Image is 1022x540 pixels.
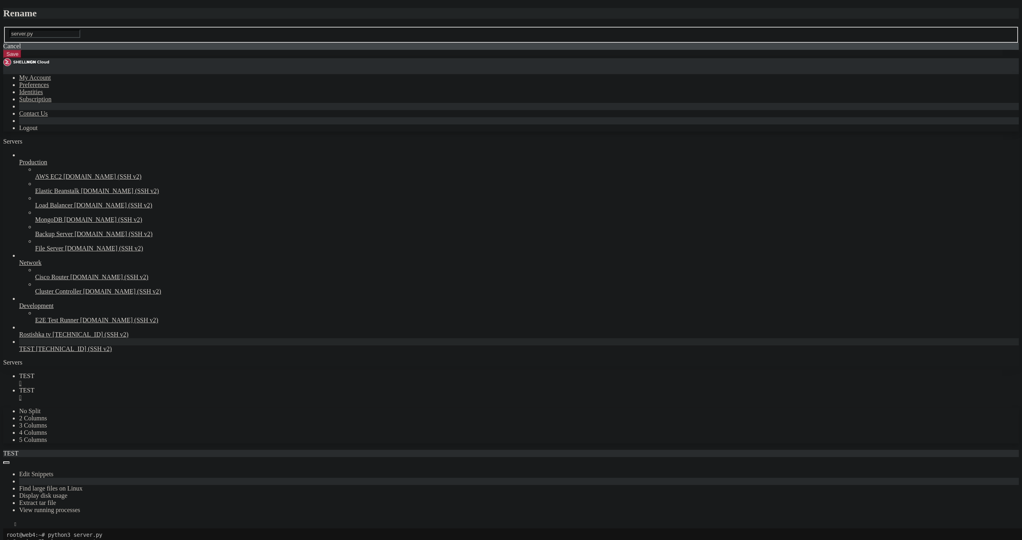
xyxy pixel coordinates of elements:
a: Load Balancer [DOMAIN_NAME] (SSH v2) [35,202,1019,209]
a: AWS EC2 [DOMAIN_NAME] (SSH v2) [35,173,1019,180]
span: Network [19,259,42,266]
span: TEST [19,345,34,352]
x-row: [TECHNICAL_ID] - - [[DATE] 21:22:18] "POST /chat HTTP/1.1" 200 - [3,182,917,189]
span: [TECHNICAL_ID] (SSH v2) [36,345,112,352]
x-row: * Serving Flask app 'server' [3,10,917,17]
a: Production [19,159,1019,166]
span: Press CTRL+C to quit [3,49,67,56]
x-row: [TECHNICAL_ID] - - [[DATE] 21:22:01] "POST /chat HTTP/1.1" 200 - [3,169,917,176]
li: Load Balancer [DOMAIN_NAME] (SSH v2) [35,195,1019,209]
x-row: [TECHNICAL_ID] - - [[DATE] 21:24:10] "OPTIONS /chat HTTP/1.1" 200 - [3,242,917,249]
span: [DOMAIN_NAME] (SSH v2) [75,231,153,237]
li: Elastic Beanstalk [DOMAIN_NAME] (SSH v2) [35,180,1019,195]
span: Rostishka tv [19,331,51,338]
img: Shellngn [3,58,49,66]
x-row: [TECHNICAL_ID] - - [[DATE] 21:22:00] "OPTIONS /chat HTTP/1.1" 200 - [3,162,917,169]
span: Elastic Beanstalk [35,187,79,194]
a: File Server [DOMAIN_NAME] (SSH v2) [35,245,1019,252]
x-row: [TECHNICAL_ID] - - [[DATE] 21:26:50] "POST /chat HTTP/1.1" 200 - [3,328,917,335]
x-row: [TECHNICAL_ID] - - [[DATE] 21:24:31] "OPTIONS /chat HTTP/1.1" 200 - [3,255,917,262]
h2: Rename [3,8,1019,19]
a: 5 Columns [19,436,47,443]
x-row: [TECHNICAL_ID] - - [[DATE] 21:18:15] " " 404 - [3,89,917,96]
span: [DOMAIN_NAME] (SSH v2) [80,317,158,323]
x-row: [TECHNICAL_ID] - - [[DATE] 21:23:42] "POST /chat HTTP/1.1" 200 - [3,222,917,229]
div:  [14,521,16,527]
x-row: [TECHNICAL_ID] - - [[DATE] 21:26:47] "OPTIONS /chat HTTP/1.1" 200 - [3,321,917,328]
a: 4 Columns [19,429,47,436]
a: E2E Test Runner [DOMAIN_NAME] (SSH v2) [35,317,1019,324]
x-row: [TECHNICAL_ID] - - [[DATE] 21:19:08] "OPTIONS /chat HTTP/1.1" 200 - [3,109,917,116]
a: MongoDB [DOMAIN_NAME] (SSH v2) [35,216,1019,223]
x-row: [TECHNICAL_ID] - - [[DATE] 21:30:07] "POST /chat HTTP/1.1" 200 - [3,355,917,361]
li: MongoDB [DOMAIN_NAME] (SSH v2) [35,209,1019,223]
x-row: * Running on [URL][TECHNICAL_ID] [3,36,917,43]
x-row: * Debug mode: off [3,16,917,23]
a: Subscription [19,96,51,102]
a: Contact Us [19,110,48,117]
a: My Account [19,74,51,81]
a: No Split [19,408,41,414]
span: E2E Test Runner [35,317,79,323]
span: WARNING: This is a development server. Do not use it in a production deployment. Use a production... [3,23,380,30]
span: [DOMAIN_NAME] (SSH v2) [83,288,161,295]
span: TEST [3,450,18,457]
x-row: [TECHNICAL_ID] - - [[DATE] 21:27:39] "POST /chat HTTP/1.1" 200 - [3,341,917,348]
x-row: [TECHNICAL_ID] - - [[DATE] 21:24:13] "POST /chat HTTP/1.1" 200 - [3,248,917,255]
a:  [19,394,1019,401]
a: Network [19,259,1019,266]
x-row: [TECHNICAL_ID] - - [[DATE] 21:22:14] "OPTIONS /chat HTTP/1.1" 200 - [3,175,917,182]
span: [DOMAIN_NAME] (SSH v2) [74,202,153,209]
x-row: [TECHNICAL_ID] - - [[DATE] 21:24:35] "POST /chat HTTP/1.1" 200 - [3,262,917,268]
x-row: [TECHNICAL_ID] - - [[DATE] 21:19:00] "POST /chat HTTP/1.1" 200 - [3,102,917,109]
span: TEST [19,372,34,379]
li: Network [19,252,1019,295]
a:  [19,380,1019,387]
x-row: [TECHNICAL_ID] - - [[DATE] 21:25:56] "OPTIONS /chat HTTP/1.1" 200 - [3,295,917,302]
span: [DOMAIN_NAME] (SSH v2) [70,274,149,280]
button: Save [3,50,22,58]
li: AWS EC2 [DOMAIN_NAME] (SSH v2) [35,166,1019,180]
a: Elastic Beanstalk [DOMAIN_NAME] (SSH v2) [35,187,1019,195]
x-row: [TECHNICAL_ID] - - [[DATE] 21:23:19] "POST /chat HTTP/1.1" 200 - [3,209,917,215]
a: Cisco Router [DOMAIN_NAME] (SSH v2) [35,274,1019,281]
x-row: New g4f version available: [TECHNICAL_ID] (current: [TECHNICAL_ID]) | pip install -U g4f [3,63,917,70]
a: Rostishka tv [TECHNICAL_ID] (SSH v2) [19,331,1019,338]
span: Cluster Controller [35,288,81,295]
x-row: [TECHNICAL_ID] - - [[DATE] 21:19:44] "OPTIONS /chat HTTP/1.1" 200 - [3,122,917,129]
x-row: [TECHNICAL_ID] - - [[DATE] 21:18:56] "OPTIONS /chat HTTP/1.1" 200 - [3,96,917,103]
x-row: [TECHNICAL_ID] - - [[DATE] 21:20:23] "OPTIONS /chat HTTP/1.1" 200 - [3,136,917,143]
x-row: [TECHNICAL_ID] - - [[DATE] 21:21:22] "OPTIONS /chat HTTP/1.1" 200 - [3,149,917,156]
x-row: [TECHNICAL_ID] - - [[DATE] 21:19:16] "POST /chat HTTP/1.1" 200 - [3,116,917,123]
x-row: [TECHNICAL_ID] - - [[DATE] 21:23:39] "OPTIONS /chat HTTP/1.1" 200 - [3,215,917,222]
div: Servers [3,359,1019,366]
x-row: [TECHNICAL_ID] - - [[DATE] 21:21:39] "POST /chat HTTP/1.1" 200 - [3,156,917,162]
span: Cisco Router [35,274,69,280]
x-row: * Running on all addresses ([TECHNICAL_ID]) [3,30,917,37]
li: Backup Server [DOMAIN_NAME] (SSH v2) [35,223,1019,238]
x-row: [TECHNICAL_ID] - - [[DATE] 21:23:54] "OPTIONS /chat HTTP/1.1" 200 - [3,229,917,235]
x-row: [TECHNICAL_ID] - - [[DATE] 21:26:01] "POST /chat HTTP/1.1" 200 - [3,302,917,308]
span: Load Balancer [35,202,73,209]
span: AWS EC2 [35,173,62,180]
a: Servers [3,138,54,145]
li: Cisco Router [DOMAIN_NAME] (SSH v2) [35,266,1019,281]
x-row: [TECHNICAL_ID] - - [[DATE] 21:29:57] "OPTIONS /chat HTTP/1.1" 200 - [3,348,917,355]
x-row: [TECHNICAL_ID] - - [[DATE] 21:26:22] "POST /chat HTTP/1.1" 200 - [3,315,917,321]
x-row: [TECHNICAL_ID] - - [[DATE] 21:31:25] "OPTIONS /chat HTTP/1.1" 200 - [3,361,917,368]
span: File Server [35,245,63,252]
li: Rostishka tv [TECHNICAL_ID] (SSH v2) [19,324,1019,338]
a: Find large files on Linux [19,485,83,492]
x-row: [TECHNICAL_ID] - - [[DATE] 21:20:02] "POST /chat HTTP/1.1" 200 - [3,129,917,136]
x-row: [TECHNICAL_ID] - - [[DATE] 21:32:10] "POST /chat HTTP/1.1" 200 - [3,394,917,401]
a: Cluster Controller [DOMAIN_NAME] (SSH v2) [35,288,1019,295]
a: Backup Server [DOMAIN_NAME] (SSH v2) [35,231,1019,238]
span: Production [19,159,47,166]
x-row: [TECHNICAL_ID] - - [[DATE] 21:31:55] "POST /chat HTTP/1.1" 200 - [3,381,917,388]
span: MongoDB [35,216,62,223]
li: E2E Test Runner [DOMAIN_NAME] (SSH v2) [35,309,1019,324]
li: Development [19,295,1019,324]
li: TEST [TECHNICAL_ID] (SSH v2) [19,338,1019,353]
